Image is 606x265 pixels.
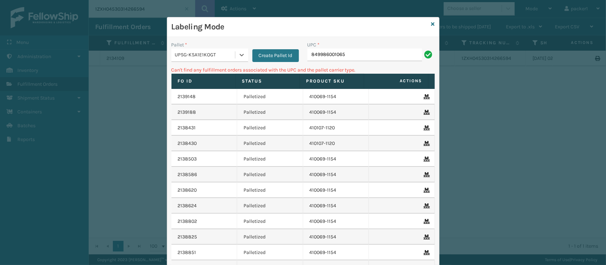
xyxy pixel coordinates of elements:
[242,78,293,84] label: Status
[424,94,428,99] i: Remove From Pallet
[306,78,357,84] label: Product SKU
[303,136,369,151] td: 410107-1120
[424,203,428,208] i: Remove From Pallet
[303,89,369,105] td: 410069-1154
[303,198,369,214] td: 410069-1154
[237,167,303,182] td: Palletized
[237,105,303,120] td: Palletized
[237,182,303,198] td: Palletized
[237,151,303,167] td: Palletized
[178,187,197,194] a: 2138620
[237,214,303,229] td: Palletized
[237,89,303,105] td: Palletized
[237,245,303,260] td: Palletized
[171,66,435,74] p: Can't find any fulfillment orders associated with the UPC and the pallet carrier type.
[303,182,369,198] td: 410069-1154
[178,140,197,147] a: 2138430
[178,171,197,178] a: 2138586
[424,235,428,239] i: Remove From Pallet
[366,75,427,87] span: Actions
[237,229,303,245] td: Palletized
[178,109,196,116] a: 2139188
[303,245,369,260] td: 410069-1154
[307,41,320,49] label: UPC
[303,105,369,120] td: 410069-1154
[178,78,229,84] label: Fo Id
[178,124,196,131] a: 2138431
[237,120,303,136] td: Palletized
[171,41,187,49] label: Pallet
[178,218,197,225] a: 2138802
[175,51,236,59] div: UPSG-KSA1E1KOGT
[303,151,369,167] td: 410069-1154
[178,233,197,241] a: 2138825
[424,219,428,224] i: Remove From Pallet
[424,172,428,177] i: Remove From Pallet
[303,229,369,245] td: 410069-1154
[237,136,303,151] td: Palletized
[424,125,428,130] i: Remove From Pallet
[424,250,428,255] i: Remove From Pallet
[303,120,369,136] td: 410107-1120
[178,249,196,256] a: 2138851
[178,93,196,100] a: 2139148
[303,214,369,229] td: 410069-1154
[252,49,299,62] button: Create Pallet Id
[303,167,369,182] td: 410069-1154
[424,157,428,162] i: Remove From Pallet
[237,198,303,214] td: Palletized
[171,22,428,32] h3: Labeling Mode
[424,110,428,115] i: Remove From Pallet
[424,188,428,193] i: Remove From Pallet
[178,202,197,209] a: 2138624
[178,156,197,163] a: 2138503
[424,141,428,146] i: Remove From Pallet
